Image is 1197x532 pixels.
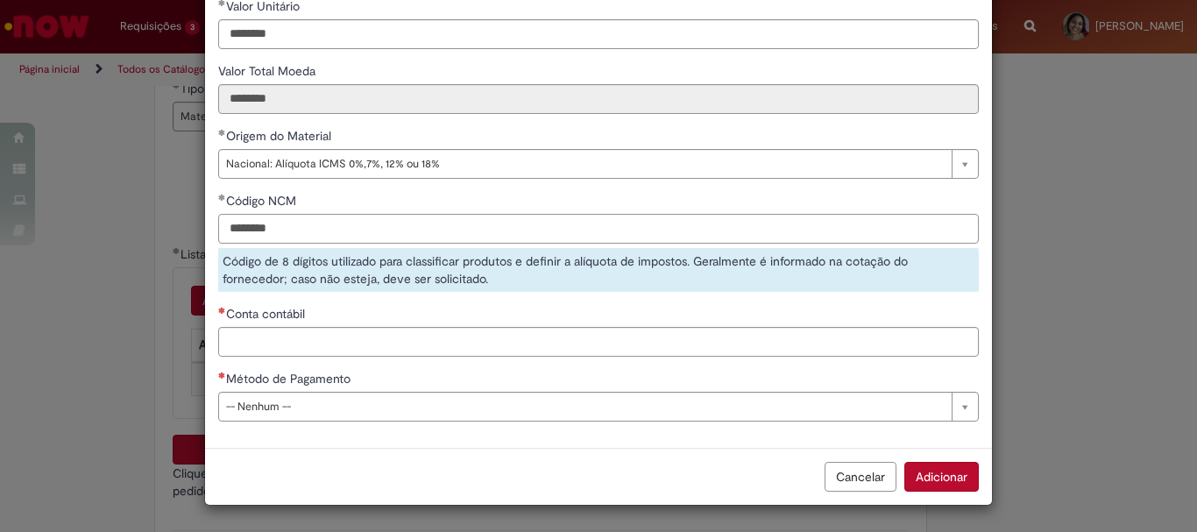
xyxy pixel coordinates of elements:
input: Conta contábil [218,327,979,357]
span: Nacional: Alíquota ICMS 0%,7%, 12% ou 18% [226,150,943,178]
span: -- Nenhum -- [226,393,943,421]
span: Somente leitura - Valor Total Moeda [218,63,319,79]
span: Método de Pagamento [226,371,354,387]
span: Origem do Material [226,128,335,144]
input: Código NCM [218,214,979,244]
input: Valor Unitário [218,19,979,49]
input: Valor Total Moeda [218,84,979,114]
span: Necessários [218,307,226,314]
span: Código NCM [226,193,300,209]
button: Cancelar [825,462,896,492]
div: Código de 8 dígitos utilizado para classificar produtos e definir a alíquota de impostos. Geralme... [218,248,979,292]
span: Conta contábil [226,306,308,322]
span: Obrigatório Preenchido [218,194,226,201]
span: Obrigatório Preenchido [218,129,226,136]
span: Necessários [218,372,226,379]
button: Adicionar [904,462,979,492]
